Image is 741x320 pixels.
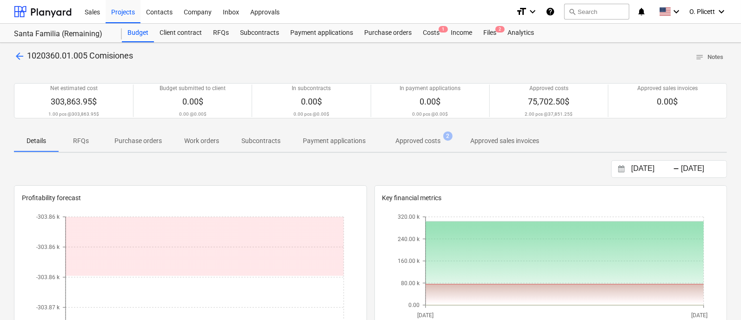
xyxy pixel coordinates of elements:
a: Subcontracts [234,24,285,42]
div: Costs [417,24,445,42]
p: Subcontracts [241,136,280,146]
p: 1.00 pcs @ 303,863.95$ [48,111,99,117]
i: format_size [516,6,527,17]
a: Analytics [502,24,540,42]
button: Notes [692,50,727,65]
span: 0.00$ [301,97,322,106]
i: Knowledge base [546,6,555,17]
a: Payment applications [285,24,359,42]
button: Search [564,4,629,20]
p: RFQs [70,136,92,146]
span: 0.00$ [420,97,441,106]
div: Santa Familia (Remaining) [14,29,111,39]
p: Approved costs [395,136,441,146]
p: In payment applications [400,85,461,92]
span: 75,702.50$ [528,97,569,106]
p: 0.00 @ 0.00$ [179,111,207,117]
a: Files2 [478,24,502,42]
tspan: -303.86 k [36,274,60,281]
tspan: -303.87 k [36,304,60,311]
span: 2 [495,26,505,33]
tspan: [DATE] [418,312,434,319]
span: O. Plicett [689,8,715,15]
span: 1020360.01.005 Comisiones [27,51,133,60]
tspan: 0.00 [408,302,420,308]
span: search [568,8,576,15]
span: 303,863.95$ [51,97,97,106]
p: Budget submitted to client [160,85,226,92]
span: notes [695,53,704,61]
p: 0.00 pcs @ 0.00$ [412,111,448,117]
p: Work orders [184,136,219,146]
i: keyboard_arrow_down [671,6,682,17]
p: 2.00 pcs @ 37,851.25$ [525,111,573,117]
span: 0.00$ [182,97,203,106]
span: 1 [439,26,448,33]
span: 2 [443,131,453,141]
i: keyboard_arrow_down [527,6,538,17]
tspan: 80.00 k [401,280,420,286]
p: In subcontracts [292,85,331,92]
input: End Date [679,163,727,176]
p: Payment applications [303,136,366,146]
div: Files [478,24,502,42]
p: Approved costs [529,85,568,92]
p: Details [25,136,47,146]
p: 0.00 pcs @ 0.00$ [294,111,329,117]
a: Costs1 [417,24,445,42]
p: Approved sales invoices [470,136,539,146]
tspan: 320.00 k [398,214,420,220]
tspan: 160.00 k [398,258,420,264]
tspan: -303.86 k [36,244,60,250]
tspan: [DATE] [691,312,708,319]
a: RFQs [207,24,234,42]
p: Profitability forecast [22,193,359,203]
span: Notes [695,52,723,63]
tspan: 240.00 k [398,235,420,242]
a: Income [445,24,478,42]
p: Approved sales invoices [637,85,698,92]
p: Purchase orders [114,136,162,146]
p: Net estimated cost [50,85,98,92]
iframe: Chat Widget [694,275,741,320]
div: Widget de chat [694,275,741,320]
tspan: -303.86 k [36,214,60,220]
a: Client contract [154,24,207,42]
i: keyboard_arrow_down [716,6,727,17]
div: - [673,166,679,172]
button: Interact with the calendar and add the check-in date for your trip. [614,164,629,175]
i: notifications [637,6,646,17]
p: Key financial metrics [382,193,720,203]
a: Purchase orders [359,24,417,42]
span: 0.00$ [657,97,678,106]
span: arrow_back [14,51,25,62]
input: Start Date [629,163,677,176]
a: Budget [122,24,154,42]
